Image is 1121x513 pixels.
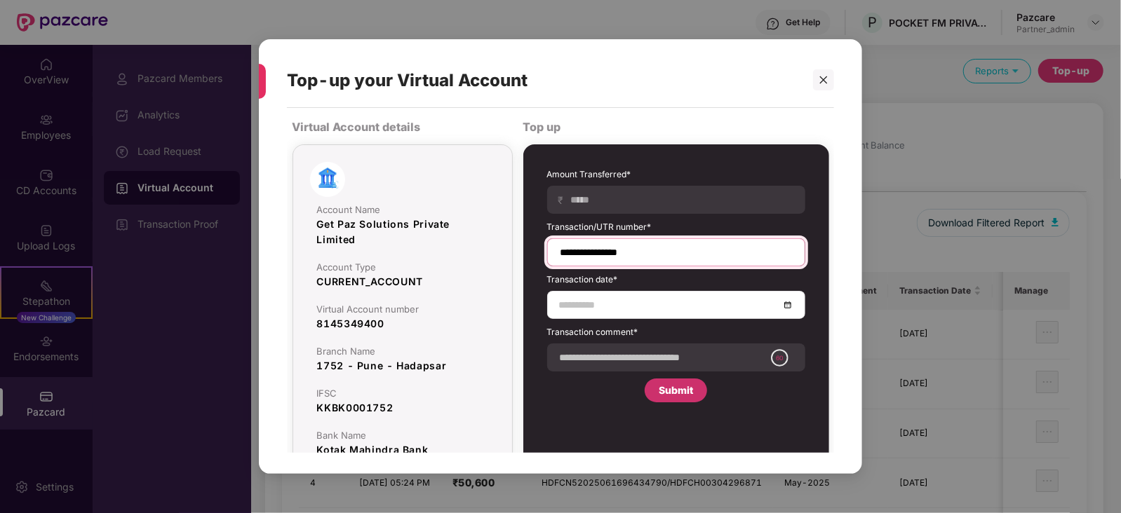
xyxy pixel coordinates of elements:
[523,115,829,139] div: Top up
[317,217,488,247] div: Get Paz Solutions Private Limited
[317,430,488,441] div: Bank Name
[317,303,488,315] div: Virtual Account number
[819,75,828,85] span: close
[317,388,488,399] div: IFSC
[659,383,693,398] div: Submit
[317,442,488,458] div: Kotak Mahindra Bank
[310,162,345,197] img: bank-image
[317,274,488,289] div: CURRENT_ACCOUNT
[287,53,788,108] div: Top-up your Virtual Account
[776,354,784,362] text: 60
[317,261,488,273] div: Account Type
[547,273,805,291] label: Transaction date*
[547,168,805,186] label: Amount Transferred*
[317,316,488,331] div: 8145349400
[317,346,488,357] div: Branch Name
[317,400,488,416] div: KKBK0001752
[558,193,570,207] span: ₹
[547,326,805,343] label: Transaction comment*
[547,221,805,238] label: Transaction/UTR number*
[317,358,488,374] div: 1752 - Pune - Hadapsar
[317,204,488,215] div: Account Name
[293,115,513,139] div: Virtual Account details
